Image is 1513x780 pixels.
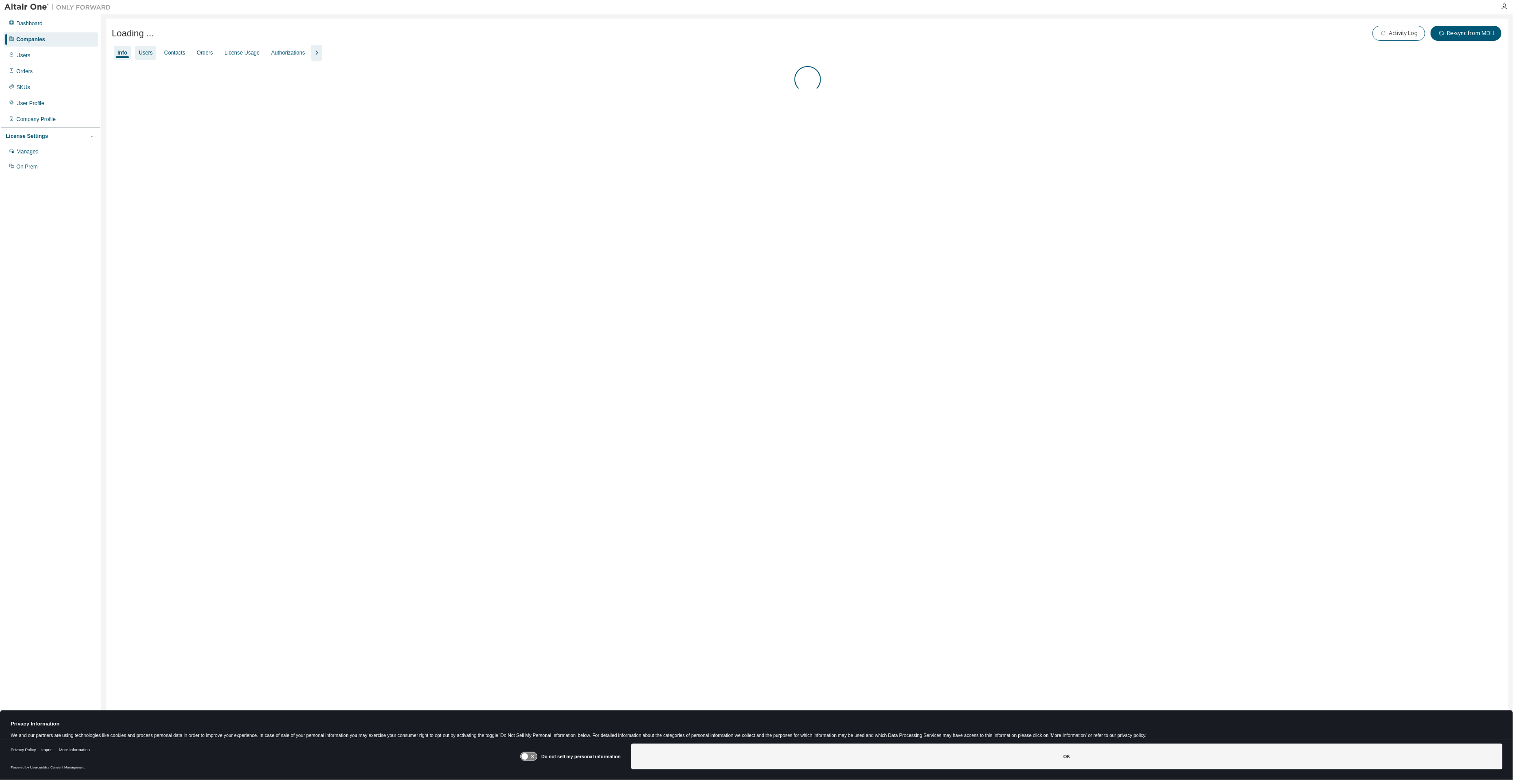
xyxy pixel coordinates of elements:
[197,49,213,56] div: Orders
[224,49,259,56] div: License Usage
[16,68,33,75] div: Orders
[164,49,185,56] div: Contacts
[112,28,154,39] span: Loading ...
[1372,26,1425,41] button: Activity Log
[16,148,39,155] div: Managed
[16,100,44,107] div: User Profile
[16,20,43,27] div: Dashboard
[117,49,127,56] div: Info
[271,49,305,56] div: Authorizations
[6,133,48,140] div: License Settings
[16,163,38,170] div: On Prem
[16,84,30,91] div: SKUs
[1431,26,1501,41] button: Re-sync from MDH
[139,49,152,56] div: Users
[16,36,45,43] div: Companies
[16,116,56,123] div: Company Profile
[4,3,115,12] img: Altair One
[16,52,30,59] div: Users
